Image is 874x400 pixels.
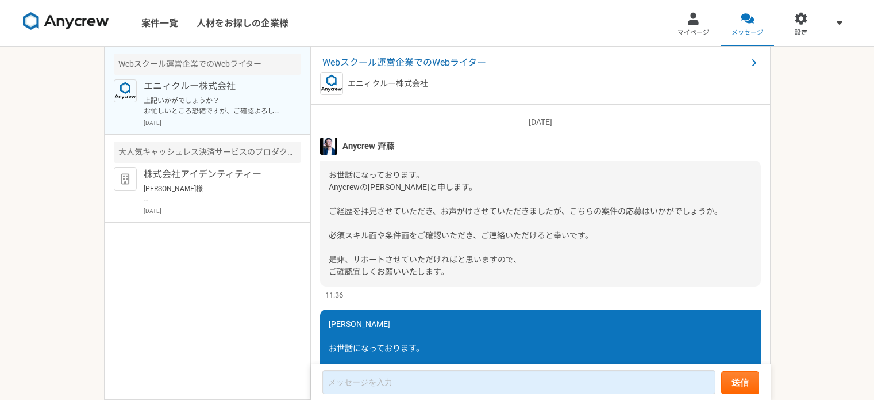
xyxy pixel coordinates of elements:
[731,28,763,37] span: メッセージ
[320,72,343,95] img: logo_text_blue_01.png
[144,184,286,204] p: [PERSON_NAME]様 お世話になります。 株式会社アイデンティティーでございます。 ご確認いただきありがとうございます。 働き方につきまして、 おっしゃる通り平日のみの稼働になります。 ...
[795,28,807,37] span: 設定
[721,371,759,394] button: 送信
[325,289,343,300] span: 11:36
[144,207,301,215] p: [DATE]
[114,142,301,163] div: 大人気キャッシュレス決済サービスのプロダクトデザインにおけるUXライター
[144,119,301,127] p: [DATE]
[320,116,761,128] p: [DATE]
[114,54,301,75] div: Webスクール運営企業でのWebライター
[144,96,286,116] p: 上記いかがでしょうか？ お忙しいところ恐縮ですが、ご確認よろしくお願いいたします。
[329,170,722,276] span: お世話になっております。 Anycrewの[PERSON_NAME]と申します。 ご経歴を拝見させていただき、お声がけさせていただきましたが、こちらの案件の応募はいかがでしょうか。 必須スキル面...
[114,79,137,102] img: logo_text_blue_01.png
[320,138,337,155] img: S__5267474.jpg
[144,79,286,93] p: エニィクルー株式会社
[677,28,709,37] span: マイページ
[322,56,747,70] span: Webスクール運営企業でのWebライター
[114,167,137,191] img: default_org_logo-42cde973f59100197ec2c8e796e4974ac8490bb5b08a0eb061ff975e4574aa76.png
[342,140,395,153] span: Anycrew 齊藤
[23,12,109,31] img: 8DqYSo04kwAAAAASUVORK5CYII=
[348,78,428,90] p: エニィクルー株式会社
[144,167,286,181] p: 株式会社アイデンティティー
